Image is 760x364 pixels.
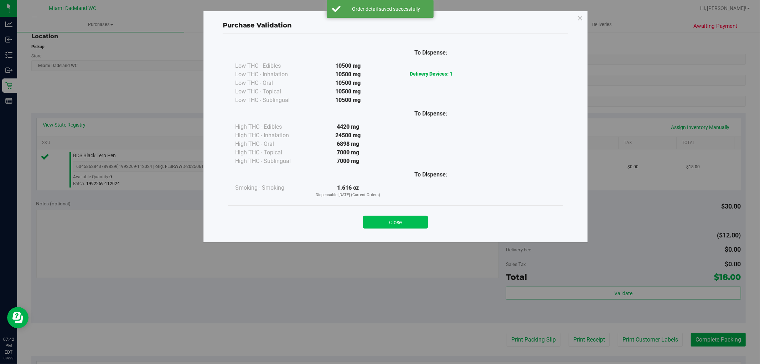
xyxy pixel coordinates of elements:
[389,70,472,78] p: Delivery Devices: 1
[223,21,292,29] span: Purchase Validation
[235,62,306,70] div: Low THC - Edibles
[235,79,306,87] div: Low THC - Oral
[306,87,389,96] div: 10500 mg
[235,148,306,157] div: High THC - Topical
[389,109,472,118] div: To Dispense:
[363,216,428,229] button: Close
[235,131,306,140] div: High THC - Inhalation
[306,192,389,198] p: Dispensable [DATE] (Current Orders)
[235,87,306,96] div: Low THC - Topical
[306,70,389,79] div: 10500 mg
[306,123,389,131] div: 4420 mg
[235,70,306,79] div: Low THC - Inhalation
[389,48,472,57] div: To Dispense:
[389,170,472,179] div: To Dispense:
[306,96,389,104] div: 10500 mg
[306,79,389,87] div: 10500 mg
[306,157,389,165] div: 7000 mg
[235,140,306,148] div: High THC - Oral
[345,5,428,12] div: Order detail saved successfully
[306,62,389,70] div: 10500 mg
[235,96,306,104] div: Low THC - Sublingual
[306,184,389,198] div: 1.616 oz
[306,131,389,140] div: 24500 mg
[235,184,306,192] div: Smoking - Smoking
[235,123,306,131] div: High THC - Edibles
[235,157,306,165] div: High THC - Sublingual
[306,140,389,148] div: 6898 mg
[7,307,29,328] iframe: Resource center
[306,148,389,157] div: 7000 mg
